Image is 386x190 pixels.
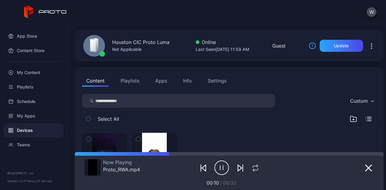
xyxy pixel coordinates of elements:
a: Content Store [4,43,64,58]
button: Playlists [116,75,144,87]
span: / [220,180,222,186]
div: Custom [350,98,368,104]
button: Settings [204,75,231,87]
button: Apps [151,75,171,87]
a: Terms Of Service [27,179,52,183]
div: Not Applicable [112,46,169,53]
div: Update [334,43,349,48]
div: © 2025 PROTO, Inc. [7,171,60,176]
a: Devices [4,123,64,138]
div: Settings [208,77,226,84]
div: Houston CIC Proto Luma [112,39,169,46]
div: Last Seen [DATE] 11:59 AM [196,46,249,53]
div: Info [183,77,192,84]
button: Content [82,75,109,87]
button: Info [179,75,196,87]
div: Guest [272,42,286,49]
div: Now Playing [103,159,140,165]
a: Teams [4,138,64,152]
a: App Store [4,29,64,43]
a: Schedule [4,94,64,109]
span: Select All [98,115,119,123]
div: Online [196,39,249,46]
span: Version 1.13.1 • [7,179,27,183]
span: 00:10 [207,180,219,186]
button: Custom [347,94,376,108]
a: Playlists [4,80,64,94]
div: Proto_RWA.mp4 [103,167,140,173]
button: Update [320,40,363,52]
button: W [367,7,376,17]
a: My Content [4,65,64,80]
span: 00:32 [223,180,236,186]
a: My Apps [4,109,64,123]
